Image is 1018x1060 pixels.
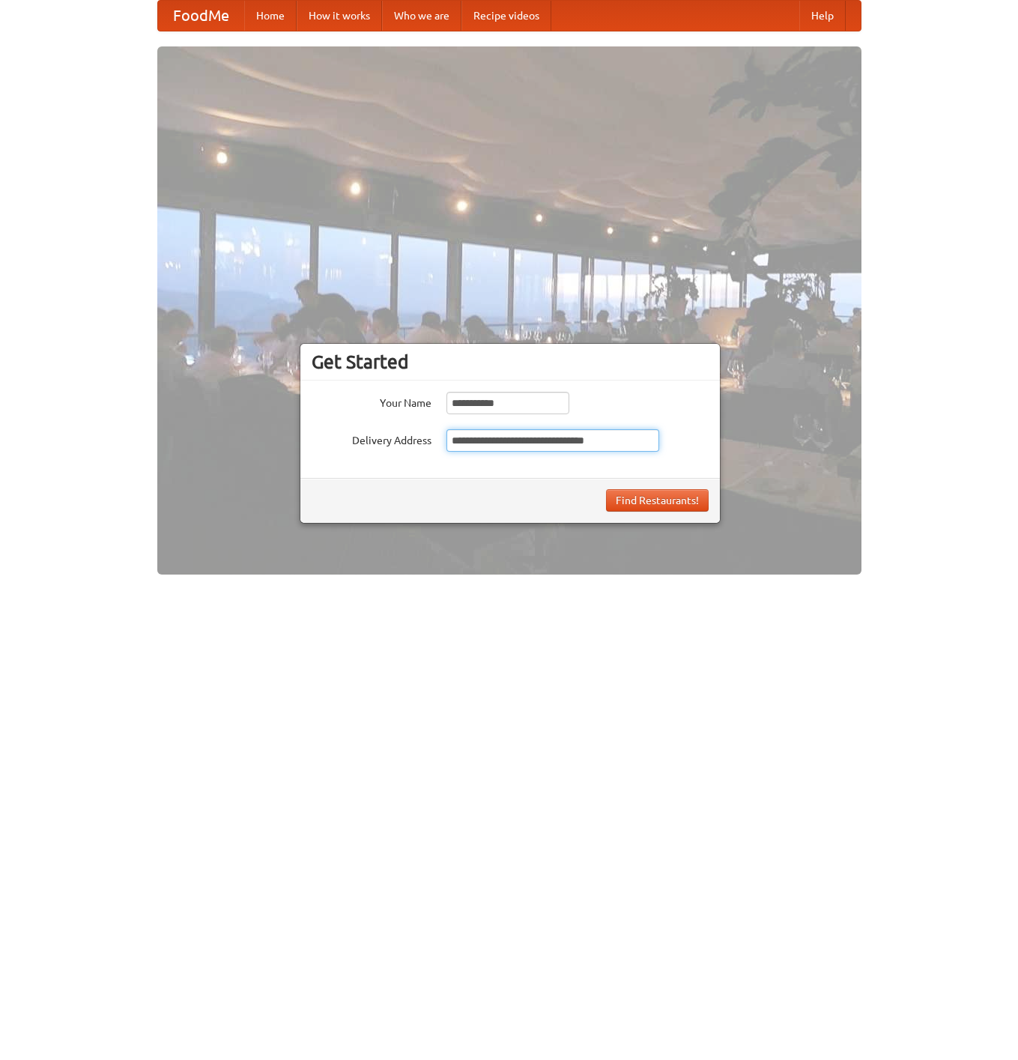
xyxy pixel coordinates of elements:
label: Delivery Address [312,429,431,448]
a: FoodMe [158,1,244,31]
h3: Get Started [312,351,709,373]
a: Home [244,1,297,31]
a: Help [799,1,846,31]
label: Your Name [312,392,431,411]
a: Recipe videos [461,1,551,31]
button: Find Restaurants! [606,489,709,512]
a: Who we are [382,1,461,31]
a: How it works [297,1,382,31]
